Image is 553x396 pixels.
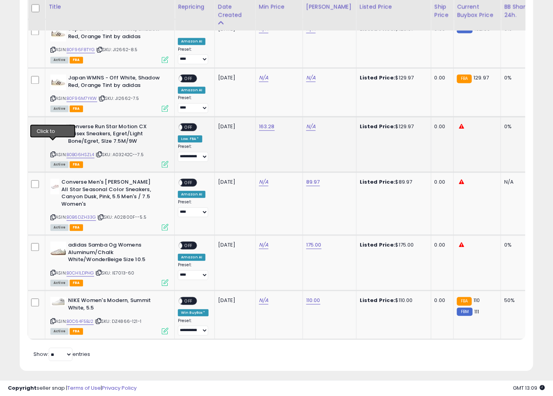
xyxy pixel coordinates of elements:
div: 0.00 [435,241,448,249]
div: Amazon AI [178,87,205,94]
div: Current Buybox Price [457,2,498,19]
div: ASIN: [50,26,168,62]
div: [DATE] [218,241,250,249]
span: | SKU: A03242C--7.5 [96,151,144,158]
span: | SKU: A02800F--5.5 [97,214,146,220]
div: seller snap | | [8,385,137,392]
a: Terms of Use [67,384,101,392]
div: Date Created [218,2,252,19]
span: OFF [182,123,195,130]
b: Converse Men's [PERSON_NAME] All Star Seasonal Color Sneakers, Canyon Dusk, Pink, 5.5 Men's / 7.5... [61,179,157,210]
a: 163.28 [259,123,275,131]
span: 2025-10-8 13:09 GMT [513,384,545,392]
span: 129.97 [474,74,489,81]
span: All listings currently available for purchase on Amazon [50,161,68,168]
span: All listings currently available for purchase on Amazon [50,280,68,286]
div: BB Share 24h. [504,2,533,19]
span: 110 [474,297,480,304]
img: 21yWb6KYz9L._SL40_.jpg [50,179,59,194]
a: B0BG6HSZL4 [67,151,94,158]
div: 0.00 [435,179,448,186]
div: Low. FBA * [178,135,202,142]
a: 175.00 [306,241,322,249]
div: ASIN: [50,74,168,111]
div: $110.00 [360,297,425,304]
a: N/A [259,241,268,249]
div: [DATE] [218,179,250,186]
a: B0C64F5BJ2 [67,318,94,325]
span: | SKU: JI2662-8.5 [96,46,138,53]
div: Preset: [178,199,209,217]
div: Preset: [178,144,209,162]
b: Japan WMNS - Off White, Shadow Red, Orange Tint by adidas [68,26,164,42]
img: 31rfO4bH1lL._SL40_.jpg [50,123,66,139]
a: 110.00 [306,297,320,304]
div: Preset: [178,47,209,64]
div: $175.00 [360,241,425,249]
span: Show: entries [33,350,90,358]
div: [DATE] [218,74,250,81]
div: Preset: [178,95,209,113]
div: Title [48,2,171,11]
b: Listed Price: [360,74,396,81]
span: | SKU: DZ4866-121-1 [95,318,141,324]
span: | SKU: JI2662-7.5 [98,95,139,101]
div: 0% [504,123,530,130]
div: Win BuyBox * [178,309,209,316]
div: ASIN: [50,123,168,167]
a: B0F96M7YKW [67,95,97,102]
div: ASIN: [50,297,168,333]
b: Japan WMNS - Off White, Shadow Red, Orange Tint by adidas [68,74,164,91]
a: N/A [259,178,268,186]
div: 0% [504,74,530,81]
a: Privacy Policy [102,384,137,392]
b: Listed Price: [360,123,396,130]
div: Listed Price [360,2,428,11]
div: [DATE] [218,297,250,304]
b: Listed Price: [360,178,396,186]
a: N/A [259,74,268,82]
div: $89.97 [360,179,425,186]
span: FBA [70,328,83,335]
div: $129.97 [360,123,425,130]
b: adidas Samba Og Womens Aluminum/Chalk White/WonderBeige Size 10.5 [68,241,164,265]
div: 50% [504,297,530,304]
img: 319wm6aCc5L._SL40_.jpg [50,26,66,41]
a: B0F96F8TYG [67,46,95,53]
small: FBM [457,308,472,316]
span: OFF [182,179,195,186]
div: ASIN: [50,179,168,230]
a: N/A [259,297,268,304]
div: Amazon AI [178,254,205,261]
div: Min Price [259,2,300,11]
div: Preset: [178,318,209,336]
b: Listed Price: [360,297,396,304]
div: ASIN: [50,241,168,285]
b: Converse Run Star Motion CX Unisex Sneakers, Egret/Light Bone/Egret, SIze 7.5M/9W [68,123,164,147]
span: FBA [70,224,83,231]
b: Listed Price: [360,241,396,249]
a: 89.97 [306,178,320,186]
div: 0% [504,241,530,249]
span: FBA [70,280,83,286]
span: All listings currently available for purchase on Amazon [50,328,68,335]
a: B0CH1LDPHG [67,270,94,276]
span: | SKU: IE7013-60 [95,270,135,276]
small: FBA [457,297,472,306]
a: B0B6DZH33G [67,214,96,221]
div: [PERSON_NAME] [306,2,353,11]
div: $129.97 [360,74,425,81]
span: OFF [182,75,195,82]
div: Amazon AI [178,38,205,45]
div: N/A [504,179,530,186]
span: All listings currently available for purchase on Amazon [50,57,68,63]
span: FBA [70,161,83,168]
div: 0.00 [435,297,448,304]
a: N/A [306,123,316,131]
div: 0.00 [435,123,448,130]
a: N/A [306,74,316,82]
div: 0.00 [435,74,448,81]
span: OFF [182,298,195,304]
span: All listings currently available for purchase on Amazon [50,224,68,231]
div: [DATE] [218,123,250,130]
